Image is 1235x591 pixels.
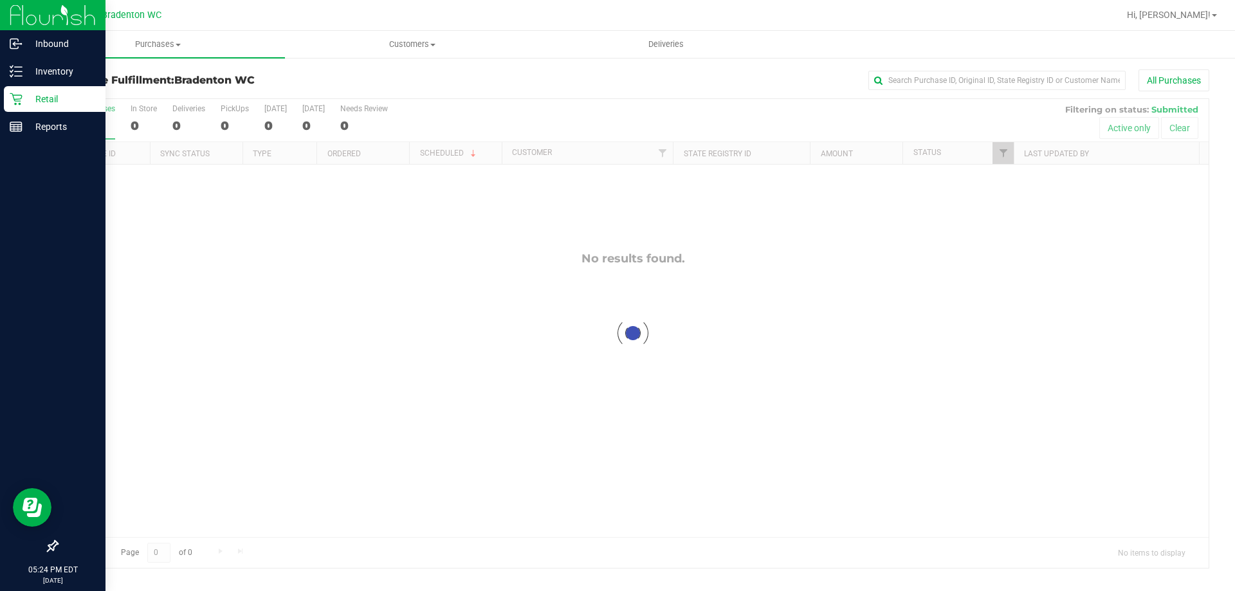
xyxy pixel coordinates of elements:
iframe: Resource center [13,488,51,527]
inline-svg: Inventory [10,65,23,78]
h3: Purchase Fulfillment: [57,75,441,86]
span: Bradenton WC [174,74,255,86]
p: Reports [23,119,100,134]
p: Retail [23,91,100,107]
span: Purchases [31,39,285,50]
span: Bradenton WC [102,10,161,21]
p: 05:24 PM EDT [6,564,100,576]
span: Customers [286,39,538,50]
p: [DATE] [6,576,100,585]
input: Search Purchase ID, Original ID, State Registry ID or Customer Name... [868,71,1126,90]
inline-svg: Reports [10,120,23,133]
inline-svg: Retail [10,93,23,105]
a: Purchases [31,31,285,58]
p: Inbound [23,36,100,51]
span: Hi, [PERSON_NAME]! [1127,10,1211,20]
inline-svg: Inbound [10,37,23,50]
p: Inventory [23,64,100,79]
button: All Purchases [1139,69,1209,91]
a: Customers [285,31,539,58]
a: Deliveries [539,31,793,58]
span: Deliveries [631,39,701,50]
